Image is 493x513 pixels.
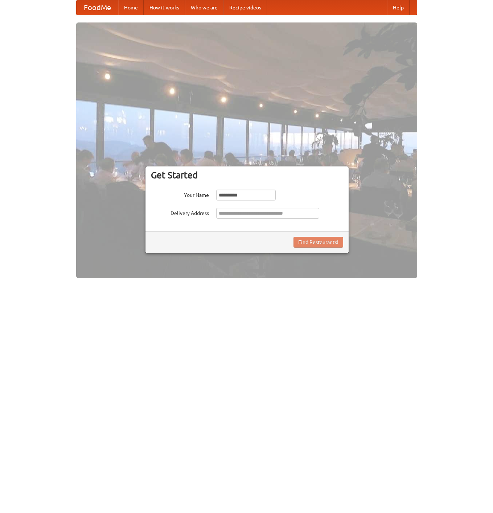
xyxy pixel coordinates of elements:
[387,0,410,15] a: Help
[293,237,343,248] button: Find Restaurants!
[151,190,209,199] label: Your Name
[185,0,223,15] a: Who we are
[144,0,185,15] a: How it works
[151,208,209,217] label: Delivery Address
[151,170,343,181] h3: Get Started
[223,0,267,15] a: Recipe videos
[77,0,118,15] a: FoodMe
[118,0,144,15] a: Home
